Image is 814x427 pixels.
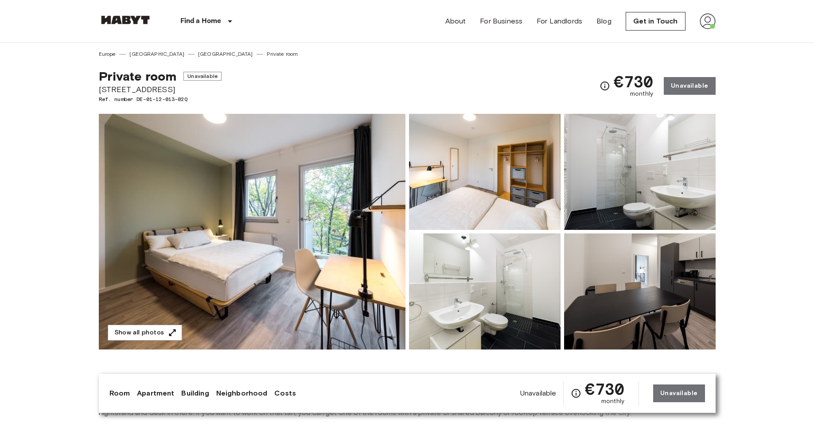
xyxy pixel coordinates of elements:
span: monthly [601,397,624,406]
a: Apartment [137,388,174,399]
a: Costs [274,388,296,399]
a: [GEOGRAPHIC_DATA] [129,50,184,58]
svg: Check cost overview for full price breakdown. Please note that discounts apply to new joiners onl... [600,81,610,91]
span: Unavailable [520,388,557,398]
span: €730 [585,381,624,397]
img: Picture of unit DE-01-12-013-02Q [564,114,716,230]
img: Picture of unit DE-01-12-013-02Q [564,233,716,349]
a: Private room [267,50,298,58]
a: [GEOGRAPHIC_DATA] [198,50,253,58]
img: Picture of unit DE-01-12-013-02Q [409,114,561,230]
img: Picture of unit DE-01-12-013-02Q [409,233,561,349]
span: Unavailable [183,72,222,81]
a: Blog [596,16,611,27]
a: Building [181,388,209,399]
img: Marketing picture of unit DE-01-12-013-02Q [99,114,405,349]
span: Private room [99,69,177,84]
a: Room [109,388,130,399]
span: About the room [99,371,716,384]
img: avatar [700,13,716,29]
span: [STREET_ADDRESS] [99,84,222,95]
a: About [445,16,466,27]
a: Europe [99,50,116,58]
svg: Check cost overview for full price breakdown. Please note that discounts apply to new joiners onl... [571,388,581,399]
a: For Business [480,16,522,27]
span: Ref. number DE-01-12-013-02Q [99,95,222,103]
a: Get in Touch [626,12,685,31]
span: €730 [614,74,653,89]
img: Habyt [99,16,152,24]
a: For Landlords [537,16,582,27]
a: Neighborhood [216,388,268,399]
p: Find a Home [180,16,222,27]
span: monthly [630,89,653,98]
button: Show all photos [108,325,182,341]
